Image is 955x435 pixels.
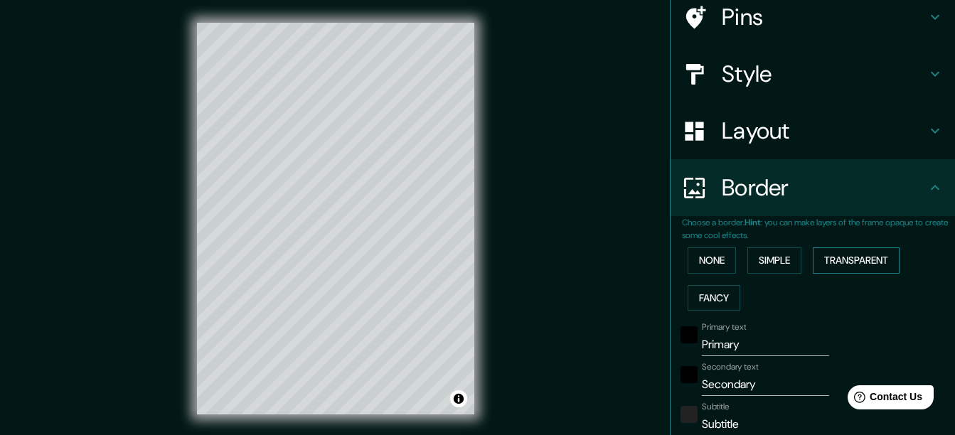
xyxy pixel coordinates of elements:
[745,217,761,228] b: Hint
[702,401,730,413] label: Subtitle
[681,406,698,423] button: color-222222
[702,321,746,333] label: Primary text
[813,247,900,274] button: Transparent
[702,361,759,373] label: Secondary text
[722,3,927,31] h4: Pins
[828,380,939,419] iframe: Help widget launcher
[722,60,927,88] h4: Style
[671,102,955,159] div: Layout
[450,390,467,407] button: Toggle attribution
[682,216,955,242] p: Choose a border. : you can make layers of the frame opaque to create some cool effects.
[722,117,927,145] h4: Layout
[688,247,736,274] button: None
[747,247,801,274] button: Simple
[688,285,740,311] button: Fancy
[681,366,698,383] button: black
[671,159,955,216] div: Border
[722,173,927,202] h4: Border
[681,326,698,343] button: black
[671,45,955,102] div: Style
